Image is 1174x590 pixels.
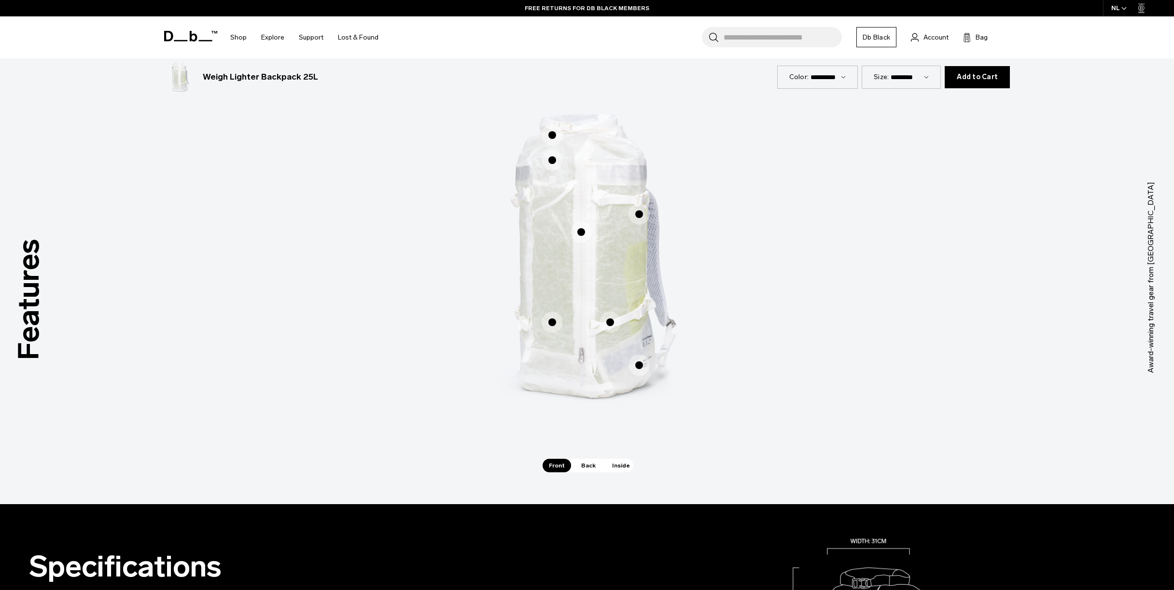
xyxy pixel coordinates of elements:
[957,73,998,81] span: Add to Cart
[164,62,195,93] img: Weigh Lighter Backpack 25L Diffusion
[261,20,284,55] a: Explore
[29,550,529,583] h2: Specifications
[789,72,809,82] label: Color:
[299,20,323,55] a: Support
[976,32,988,42] span: Bag
[606,459,636,472] span: Inside
[575,459,602,472] span: Back
[911,31,949,43] a: Account
[945,66,1010,88] button: Add to Cart
[525,4,649,13] a: FREE RETURNS FOR DB BLACK MEMBERS
[7,239,51,360] h3: Features
[223,16,386,58] nav: Main Navigation
[203,71,318,83] h3: Weigh Lighter Backpack 25L
[963,31,988,43] button: Bag
[442,83,732,459] div: 1 / 3
[874,72,889,82] label: Size:
[856,27,896,47] a: Db Black
[543,459,571,472] span: Front
[923,32,949,42] span: Account
[230,20,247,55] a: Shop
[338,20,378,55] a: Lost & Found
